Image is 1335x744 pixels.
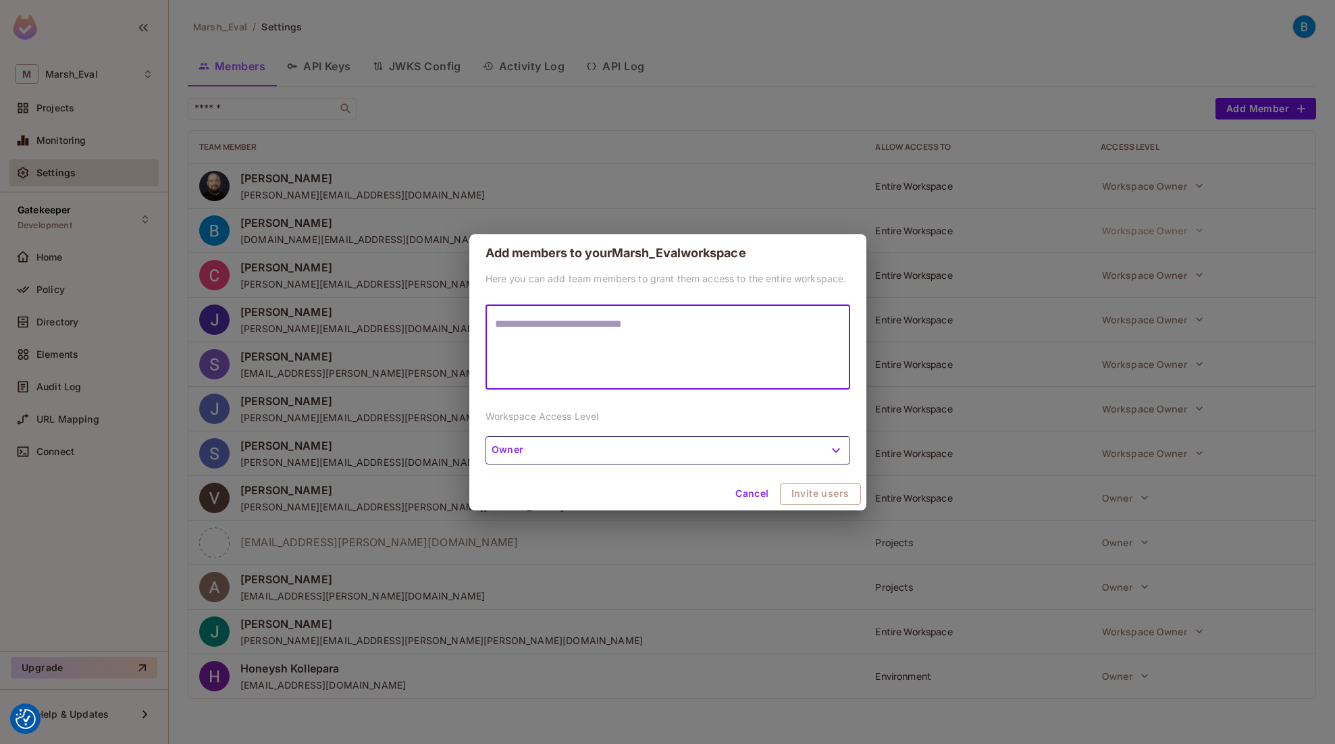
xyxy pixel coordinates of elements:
button: Consent Preferences [16,709,36,729]
img: Revisit consent button [16,709,36,729]
p: Workspace Access Level [486,410,850,423]
button: Invite users [780,483,861,505]
button: Cancel [730,483,774,505]
h2: Add members to your Marsh_Eval workspace [469,234,866,272]
button: Owner [486,436,850,464]
p: Here you can add team members to grant them access to the entire workspace. [486,272,850,285]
